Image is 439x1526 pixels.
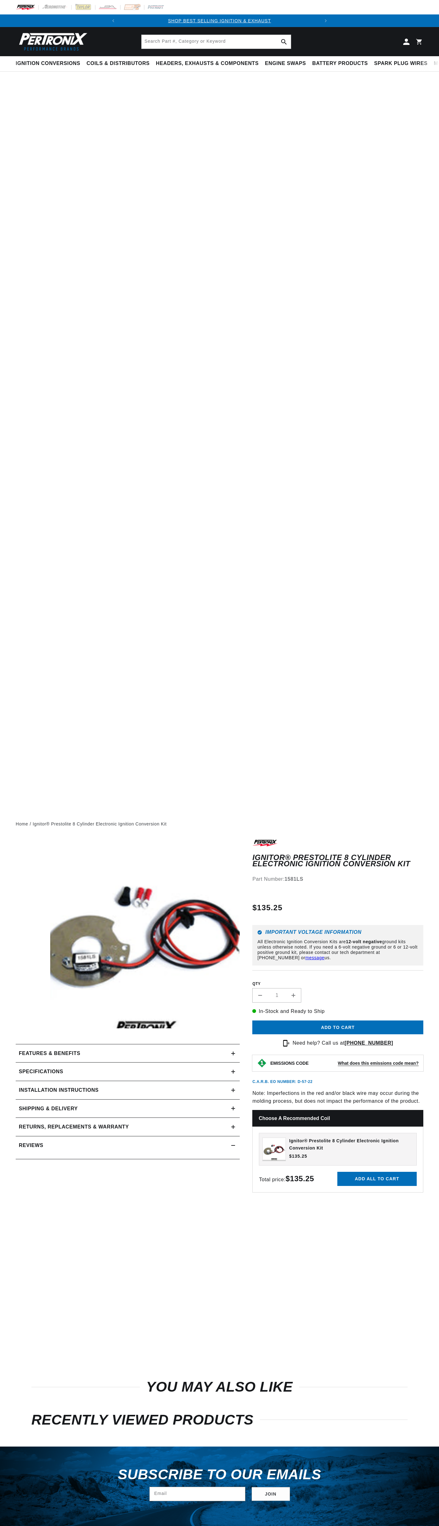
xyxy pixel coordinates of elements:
[346,939,382,944] strong: 12-volt negative
[270,1061,308,1066] strong: EMISSIONS CODE
[259,1177,314,1182] span: Total price:
[257,930,418,935] h6: Important Voltage Information
[156,60,259,67] span: Headers, Exhausts & Components
[345,1040,393,1046] a: [PHONE_NUMBER]
[312,60,368,67] span: Battery Products
[252,838,423,1192] div: Note: Imperfections in the red and/or black wire may occur during the molding process, but does n...
[252,902,282,913] span: $135.25
[289,1153,307,1160] span: $135.25
[83,56,153,71] summary: Coils & Distributors
[16,56,83,71] summary: Ignition Conversions
[252,1020,423,1035] button: Add to cart
[107,14,120,27] button: Translation missing: en.sections.announcements.previous_announcement
[16,1081,240,1099] summary: Installation instructions
[16,820,28,827] a: Home
[285,876,303,882] strong: 1581LS
[252,981,423,987] label: QTY
[337,1172,417,1186] button: Add all to cart
[16,820,423,827] nav: breadcrumbs
[16,1118,240,1136] summary: Returns, Replacements & Warranty
[120,17,319,24] div: 1 of 2
[252,1487,290,1501] button: Subscribe
[19,1123,129,1131] h2: Returns, Replacements & Warranty
[19,1068,63,1076] h2: Specifications
[252,854,423,867] h1: Ignitor® Prestolite 8 Cylinder Electronic Ignition Conversion Kit
[16,1044,240,1063] summary: Features & Benefits
[270,1060,419,1066] button: EMISSIONS CODEWhat does this emissions code mean?
[305,955,324,960] a: message
[31,1414,408,1426] h2: RECENTLY VIEWED PRODUCTS
[87,60,150,67] span: Coils & Distributors
[257,939,418,960] p: All Electronic Ignition Conversion Kits are ground kits unless otherwise noted. If you need a 6-v...
[16,31,88,52] img: Pertronix
[252,1110,423,1127] h2: Choose a Recommended Coil
[19,1049,80,1058] h2: Features & Benefits
[292,1039,393,1047] p: Need help? Call us at
[286,1174,314,1183] strong: $135.25
[252,1007,423,1015] p: In-Stock and Ready to Ship
[16,1136,240,1155] summary: Reviews
[16,60,80,67] span: Ignition Conversions
[31,1381,408,1393] h2: You may also like
[374,60,427,67] span: Spark Plug Wires
[118,1469,321,1480] h3: Subscribe to our emails
[371,56,431,71] summary: Spark Plug Wires
[252,875,423,883] div: Part Number:
[168,18,271,23] a: SHOP BEST SELLING IGNITION & EXHAUST
[19,1105,78,1113] h2: Shipping & Delivery
[277,35,291,49] button: Search Part #, Category or Keyword
[19,1086,99,1094] h2: Installation instructions
[16,1063,240,1081] summary: Specifications
[142,35,291,49] input: Search Part #, Category or Keyword
[265,60,306,67] span: Engine Swaps
[153,56,262,71] summary: Headers, Exhausts & Components
[252,1079,313,1085] p: C.A.R.B. EO Number: D-57-22
[309,56,371,71] summary: Battery Products
[319,14,332,27] button: Translation missing: en.sections.announcements.next_announcement
[16,1100,240,1118] summary: Shipping & Delivery
[33,820,167,827] a: Ignitor® Prestolite 8 Cylinder Electronic Ignition Conversion Kit
[338,1061,419,1066] strong: What does this emissions code mean?
[262,56,309,71] summary: Engine Swaps
[16,838,240,1031] media-gallery: Gallery Viewer
[120,17,319,24] div: Announcement
[150,1487,245,1501] input: Email
[19,1141,43,1150] h2: Reviews
[257,1058,267,1068] img: Emissions code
